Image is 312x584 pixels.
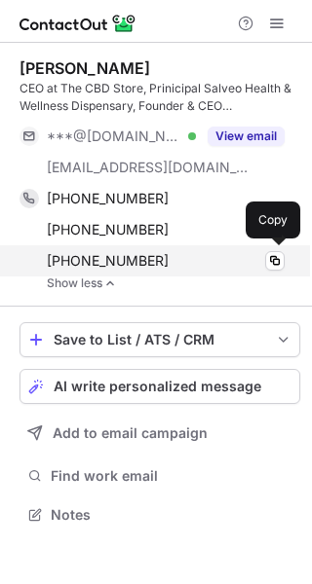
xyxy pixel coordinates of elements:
[53,425,208,441] span: Add to email campaign
[208,127,285,146] button: Reveal Button
[51,506,292,524] span: Notes
[47,128,181,145] span: ***@[DOMAIN_NAME]
[19,12,136,35] img: ContactOut v5.3.10
[19,416,300,451] button: Add to email campaign
[54,332,266,347] div: Save to List / ATS / CRM
[54,379,261,394] span: AI write personalized message
[19,80,300,115] div: CEO at The CBD Store, Prinicipal Salveo Health & Wellness Dispensary, Founder & CEO [MEDICAL_DATA...
[19,369,300,404] button: AI write personalized message
[51,467,292,485] span: Find work email
[19,462,300,490] button: Find work email
[104,276,116,290] img: -
[19,322,300,357] button: save-profile-one-click
[47,221,169,238] span: [PHONE_NUMBER]
[47,190,169,207] span: [PHONE_NUMBER]
[47,276,300,290] a: Show less
[47,252,169,270] span: [PHONE_NUMBER]
[19,501,300,529] button: Notes
[19,58,150,78] div: [PERSON_NAME]
[47,159,250,176] span: [EMAIL_ADDRESS][DOMAIN_NAME]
